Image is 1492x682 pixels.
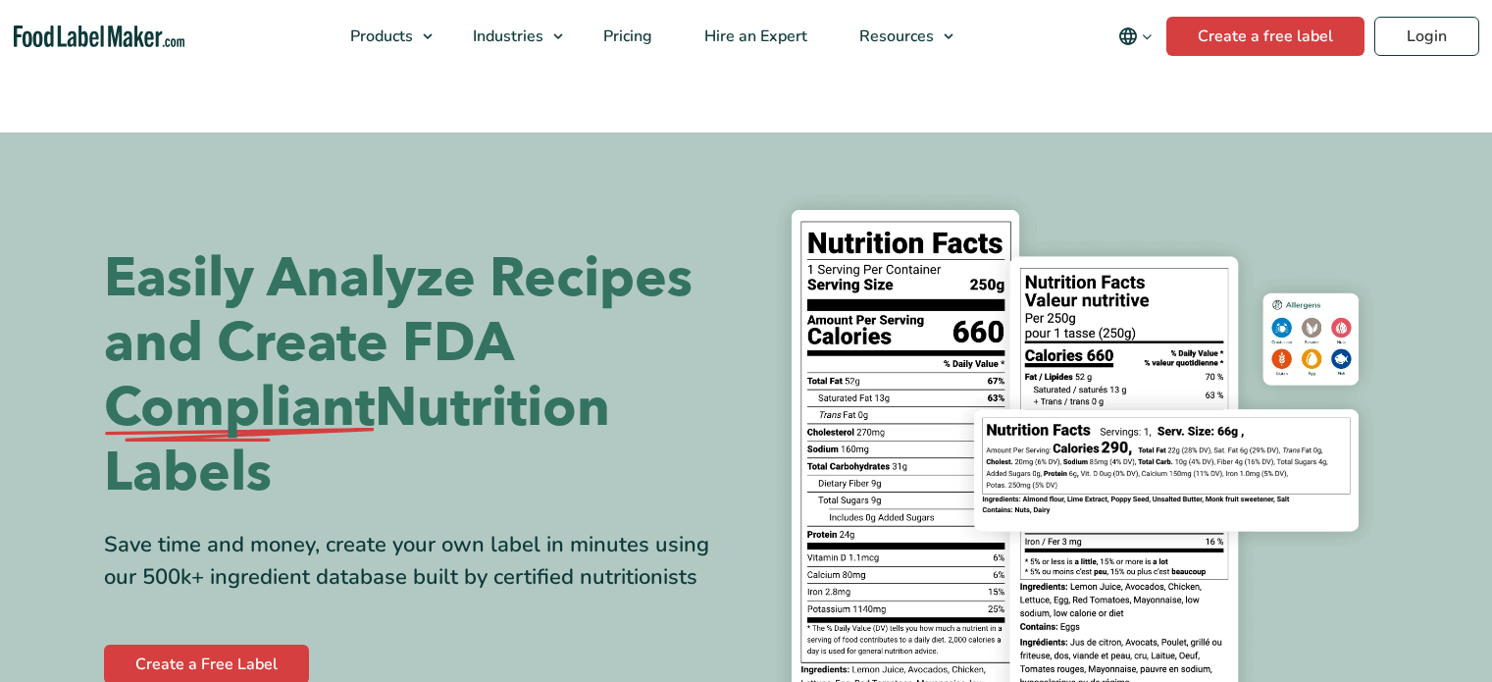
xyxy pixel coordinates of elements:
[14,26,185,48] a: Food Label Maker homepage
[853,26,936,47] span: Resources
[344,26,415,47] span: Products
[104,246,732,505] h1: Easily Analyze Recipes and Create FDA Nutrition Labels
[1374,17,1479,56] a: Login
[698,26,809,47] span: Hire an Expert
[467,26,545,47] span: Industries
[104,376,375,441] span: Compliant
[597,26,654,47] span: Pricing
[1105,17,1166,56] button: Change language
[1166,17,1364,56] a: Create a free label
[104,529,732,594] div: Save time and money, create your own label in minutes using our 500k+ ingredient database built b...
